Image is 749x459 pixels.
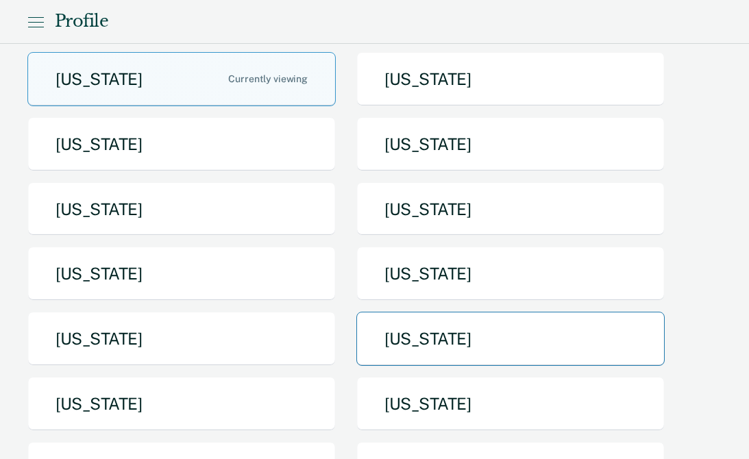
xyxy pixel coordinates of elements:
button: [US_STATE] [27,312,336,366]
div: Profile [55,12,108,32]
button: [US_STATE] [356,247,665,301]
button: [US_STATE] [27,182,336,236]
button: [US_STATE] [27,117,336,171]
button: [US_STATE] [356,312,665,366]
button: [US_STATE] [356,117,665,171]
button: [US_STATE] [27,377,336,431]
button: [US_STATE] [356,52,665,106]
button: [US_STATE] [356,377,665,431]
button: [US_STATE] [27,247,336,301]
button: [US_STATE] [27,52,336,106]
button: [US_STATE] [356,182,665,236]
